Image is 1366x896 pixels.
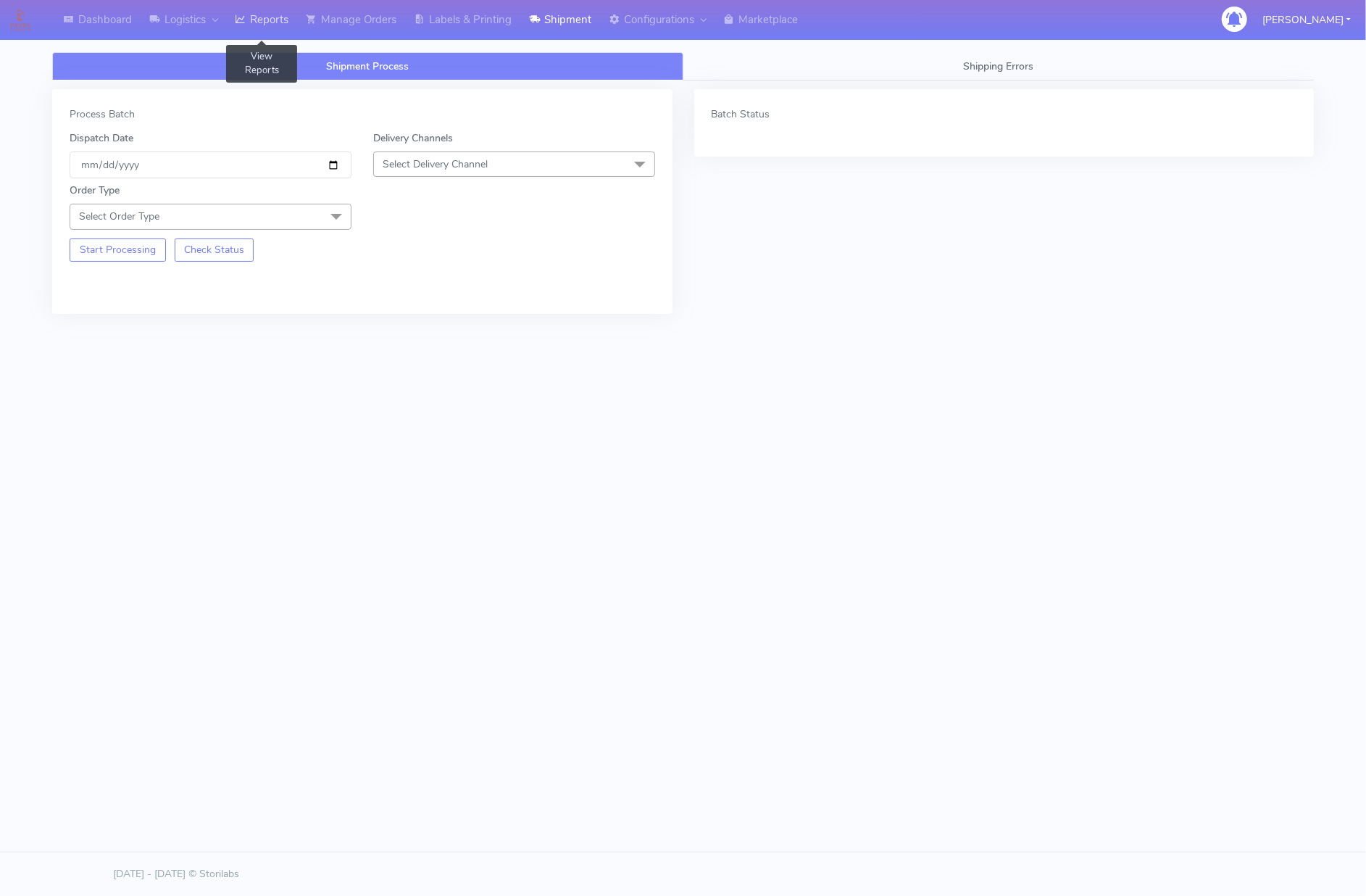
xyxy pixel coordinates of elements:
[175,238,254,262] button: Check Status
[70,130,133,146] label: Dispatch Date
[70,238,166,262] button: Start Processing
[52,52,1314,80] ul: Tabs
[383,157,488,171] span: Select Delivery Channel
[79,210,159,223] span: Select Order Type
[963,59,1033,73] span: Shipping Errors
[712,107,1297,122] div: Batch Status
[1252,5,1362,35] button: [PERSON_NAME]
[70,107,655,122] div: Process Batch
[70,183,120,198] label: Order Type
[326,59,409,73] span: Shipment Process
[373,130,453,146] label: Delivery Channels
